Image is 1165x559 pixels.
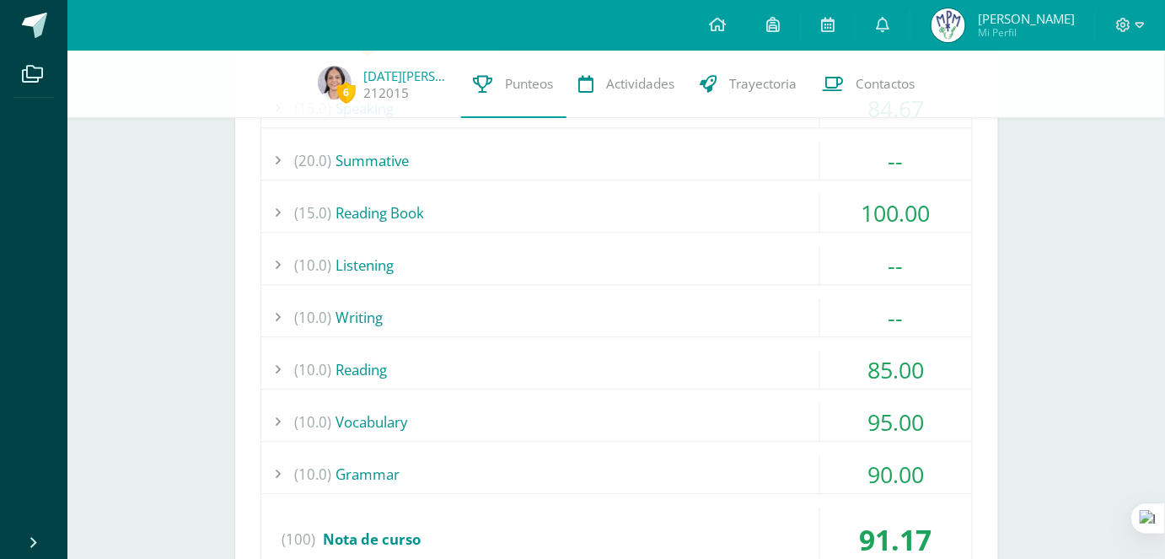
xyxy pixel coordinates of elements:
a: [DATE][PERSON_NAME] [364,67,448,84]
a: Actividades [566,51,688,118]
a: Contactos [810,51,928,118]
div: 95.00 [820,403,972,441]
div: Grammar [261,455,972,493]
div: Vocabulary [261,403,972,441]
a: 212015 [364,84,410,102]
span: Punteos [506,75,554,93]
span: [PERSON_NAME] [978,10,1075,27]
a: Punteos [461,51,566,118]
div: Reading Book [261,194,972,232]
div: Reading [261,351,972,389]
span: (10.0) [295,298,332,336]
div: -- [820,246,972,284]
div: 85.00 [820,351,972,389]
span: Actividades [607,75,675,93]
span: (10.0) [295,246,332,284]
div: 90.00 [820,455,972,493]
span: 6 [337,82,356,103]
div: -- [820,142,972,180]
div: Writing [261,298,972,336]
div: Listening [261,246,972,284]
div: -- [820,298,972,336]
div: Summative [261,142,972,180]
span: Contactos [856,75,915,93]
span: (10.0) [295,455,332,493]
div: 100.00 [820,194,972,232]
span: (10.0) [295,351,332,389]
a: Trayectoria [688,51,810,118]
span: Mi Perfil [978,25,1075,40]
span: Nota de curso [324,529,421,549]
span: (20.0) [295,142,332,180]
span: Trayectoria [730,75,797,93]
img: 99753301db488abef3517222e3f977fe.png [931,8,965,42]
span: (15.0) [295,194,332,232]
span: (10.0) [295,403,332,441]
img: 14b6f9600bbeae172fd7f038d3506a01.png [318,66,352,99]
